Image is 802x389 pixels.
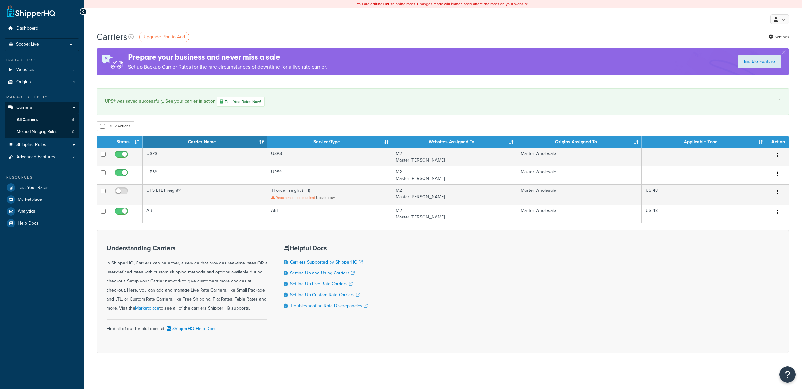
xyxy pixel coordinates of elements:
a: Troubleshooting Rate Discrepancies [290,302,368,309]
td: Master Wholesale [517,184,641,205]
li: Websites [5,64,79,76]
span: 0 [72,129,74,134]
span: 2 [72,67,75,73]
span: Marketplace [18,197,42,202]
a: Advanced Features 2 [5,151,79,163]
button: Bulk Actions [97,121,134,131]
td: Master Wholesale [517,148,641,166]
li: Carriers [5,102,79,138]
b: LIVE [383,1,390,7]
a: ShipperHQ Help Docs [165,325,217,332]
h3: Helpful Docs [284,245,368,252]
h3: Understanding Carriers [107,245,267,252]
a: Setting Up and Using Carriers [290,270,355,276]
td: M2 Master [PERSON_NAME] [392,148,517,166]
div: In ShipperHQ, Carriers can be either, a service that provides real-time rates OR a user-defined r... [107,245,267,313]
a: Upgrade Plan to Add [139,32,189,42]
th: Service/Type: activate to sort column ascending [267,136,392,148]
span: Shipping Rules [16,142,46,148]
li: Advanced Features [5,151,79,163]
td: ABF [143,205,267,223]
th: Carrier Name: activate to sort column ascending [143,136,267,148]
th: Status: activate to sort column ascending [109,136,143,148]
span: Reauthentication required [276,195,315,200]
li: All Carriers [5,114,79,126]
td: UPS® [267,166,392,184]
span: 1 [73,79,75,85]
a: Setting Up Live Rate Carriers [290,281,353,287]
a: Origins 1 [5,76,79,88]
a: Help Docs [5,218,79,229]
span: 2 [72,154,75,160]
h4: Prepare your business and never miss a sale [128,52,327,62]
div: Basic Setup [5,57,79,63]
li: Origins [5,76,79,88]
td: M2 Master [PERSON_NAME] [392,205,517,223]
th: Origins Assigned To: activate to sort column ascending [517,136,641,148]
th: Action [766,136,789,148]
td: USPS [143,148,267,166]
td: US 48 [642,184,766,205]
span: 4 [72,117,74,123]
span: Method Merging Rules [17,129,57,134]
td: Master Wholesale [517,205,641,223]
a: × [778,97,781,102]
div: Find all of our helpful docs at: [107,319,267,333]
a: Enable Feature [738,55,781,68]
img: ad-rules-rateshop-fe6ec290ccb7230408bd80ed9643f0289d75e0ffd9eb532fc0e269fcd187b520.png [97,48,128,75]
span: Upgrade Plan to Add [144,33,185,40]
a: Test Your Rates [5,182,79,193]
a: Setting Up Custom Rate Carriers [290,292,360,298]
a: Shipping Rules [5,139,79,151]
div: Resources [5,175,79,180]
span: Analytics [18,209,35,214]
button: Open Resource Center [779,366,796,383]
a: All Carriers 4 [5,114,79,126]
th: Websites Assigned To: activate to sort column ascending [392,136,517,148]
a: Carriers [5,102,79,114]
td: UPS® [143,166,267,184]
td: ABF [267,205,392,223]
a: Analytics [5,206,79,217]
th: Applicable Zone: activate to sort column ascending [642,136,766,148]
a: Method Merging Rules 0 [5,126,79,138]
span: Dashboard [16,26,38,31]
li: Method Merging Rules [5,126,79,138]
span: Scope: Live [16,42,39,47]
td: USPS [267,148,392,166]
td: Master Wholesale [517,166,641,184]
span: Origins [16,79,31,85]
h1: Carriers [97,31,127,43]
a: Update now [316,195,335,200]
span: All Carriers [17,117,38,123]
div: Manage Shipping [5,95,79,100]
a: ShipperHQ Home [7,5,55,18]
span: Carriers [16,105,32,110]
a: Carriers Supported by ShipperHQ [290,259,363,265]
span: Help Docs [18,221,39,226]
a: Test Your Rates Now! [217,97,265,107]
p: Set up Backup Carrier Rates for the rare circumstances of downtime for a live rate carrier. [128,62,327,71]
td: US 48 [642,205,766,223]
span: Websites [16,67,34,73]
span: Test Your Rates [18,185,49,190]
a: Marketplace [5,194,79,205]
a: Marketplace [135,305,159,311]
a: Websites 2 [5,64,79,76]
a: Settings [769,32,789,42]
td: TForce Freight (TFI) [267,184,392,205]
div: UPS® was saved successfully. See your carrier in action [105,97,781,107]
td: UPS LTL Freight® [143,184,267,205]
td: M2 Master [PERSON_NAME] [392,166,517,184]
td: M2 Master [PERSON_NAME] [392,184,517,205]
span: Advanced Features [16,154,55,160]
a: Dashboard [5,23,79,34]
